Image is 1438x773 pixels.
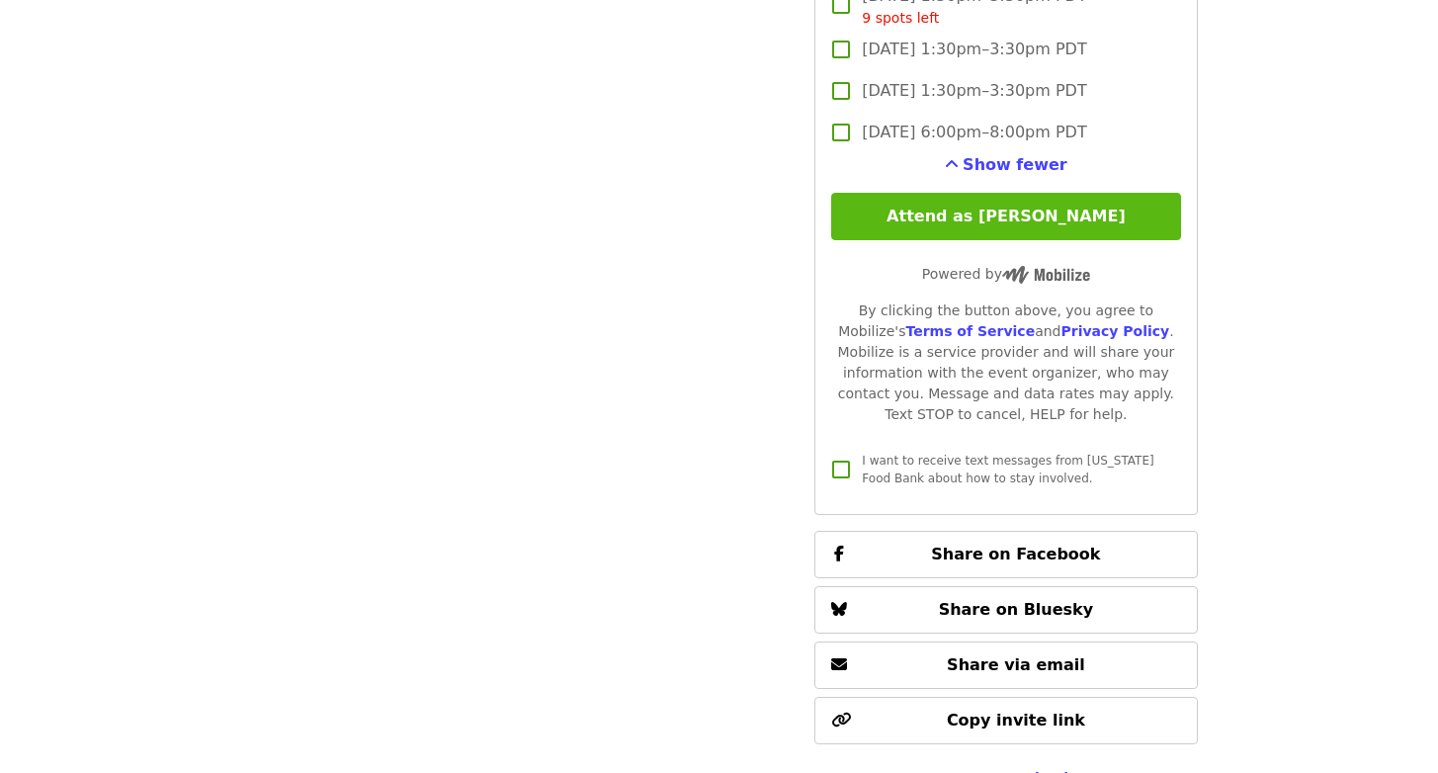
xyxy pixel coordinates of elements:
[862,454,1153,485] span: I want to receive text messages from [US_STATE] Food Bank about how to stay involved.
[831,301,1180,425] div: By clicking the button above, you agree to Mobilize's and . Mobilize is a service provider and wi...
[1002,266,1090,284] img: Powered by Mobilize
[862,121,1086,144] span: [DATE] 6:00pm–8:00pm PDT
[862,10,939,26] span: 9 spots left
[945,153,1067,177] button: See more timeslots
[963,155,1067,174] span: Show fewer
[814,586,1197,634] button: Share on Bluesky
[947,655,1085,674] span: Share via email
[905,323,1035,339] a: Terms of Service
[814,697,1197,744] button: Copy invite link
[862,79,1086,103] span: [DATE] 1:30pm–3:30pm PDT
[814,531,1197,578] button: Share on Facebook
[939,600,1094,619] span: Share on Bluesky
[931,545,1100,563] span: Share on Facebook
[831,193,1180,240] button: Attend as [PERSON_NAME]
[1060,323,1169,339] a: Privacy Policy
[814,642,1197,689] button: Share via email
[947,711,1085,730] span: Copy invite link
[862,38,1086,61] span: [DATE] 1:30pm–3:30pm PDT
[922,266,1090,282] span: Powered by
